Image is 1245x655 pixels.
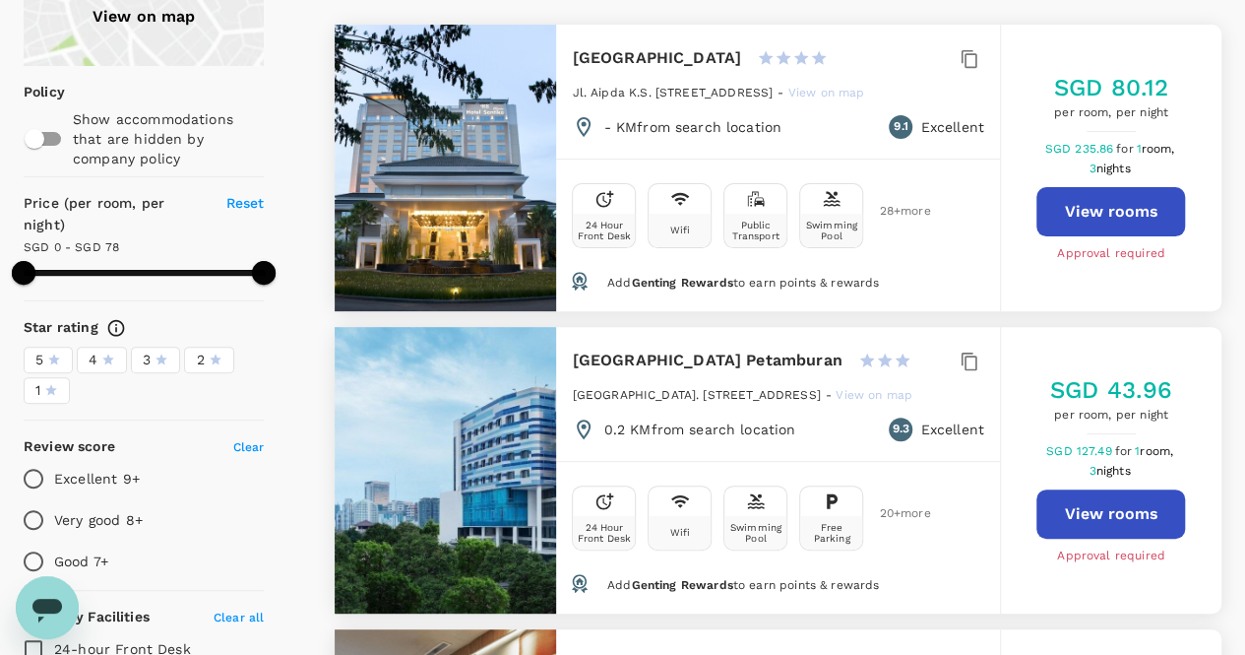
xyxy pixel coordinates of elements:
[24,193,204,236] h6: Price (per room, per night)
[24,240,119,254] span: SGD 0 - SGD 78
[572,388,820,402] span: [GEOGRAPHIC_DATA]. [STREET_ADDRESS]
[631,276,732,290] span: Genting Rewards
[670,225,691,235] div: Wifi
[16,576,79,639] iframe: Button to launch messaging window
[1136,142,1177,156] span: 1
[54,469,140,489] p: Excellent 9+
[1054,72,1168,103] h5: SGD 80.12
[826,388,836,402] span: -
[893,420,909,439] span: 9.3
[920,117,983,137] p: Excellent
[226,195,265,211] span: Reset
[89,350,97,370] span: 4
[1089,464,1133,478] span: 3
[607,578,879,592] span: Add to earn points & rewards
[836,386,912,402] a: View on map
[1057,547,1165,566] span: Approval required
[603,420,795,439] p: 0.2 KM from search location
[1096,162,1131,175] span: nights
[73,109,263,168] p: Show accommodations that are hidden by company policy
[631,578,732,592] span: Genting Rewards
[728,220,782,241] div: Public Transport
[1057,244,1165,264] span: Approval required
[24,82,36,101] p: Policy
[196,350,204,370] span: 2
[35,350,43,370] span: 5
[54,552,108,571] p: Good 7+
[879,205,908,218] span: 28 + more
[1054,103,1168,123] span: per room, per night
[1114,444,1134,458] span: for
[778,86,787,99] span: -
[670,527,691,538] div: Wifi
[603,117,781,137] p: - KM from search location
[1140,444,1173,458] span: room,
[1050,406,1172,426] span: per room, per night
[1089,162,1133,175] span: 3
[24,607,150,628] h6: Property Facilities
[1036,490,1185,539] button: View rooms
[1046,444,1115,458] span: SGD 127.49
[836,388,912,402] span: View on map
[894,117,907,137] span: 9.1
[1050,374,1172,406] h5: SGD 43.96
[24,436,115,458] h6: Review score
[35,380,40,401] span: 1
[577,220,631,241] div: 24 Hour Front Desk
[572,347,841,374] h6: [GEOGRAPHIC_DATA] Petamburan
[54,510,143,530] p: Very good 8+
[607,276,879,290] span: Add to earn points & rewards
[214,611,264,624] span: Clear all
[1116,142,1136,156] span: for
[577,522,631,544] div: 24 Hour Front Desk
[143,350,151,370] span: 3
[106,318,126,338] svg: Star ratings are awarded to properties to represent the quality of services, facilities, and amen...
[233,440,265,454] span: Clear
[804,522,858,544] div: Free Parking
[1142,142,1175,156] span: room,
[572,44,741,72] h6: [GEOGRAPHIC_DATA]
[1135,444,1176,458] span: 1
[788,84,865,99] a: View on map
[920,420,983,439] p: Excellent
[804,220,858,241] div: Swimming Pool
[1096,464,1131,478] span: nights
[1036,187,1185,236] button: View rooms
[728,522,782,544] div: Swimming Pool
[788,86,865,99] span: View on map
[572,86,773,99] span: Jl. Aipda K.S. [STREET_ADDRESS]
[879,507,908,520] span: 20 + more
[1044,142,1116,156] span: SGD 235.86
[24,317,98,339] h6: Star rating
